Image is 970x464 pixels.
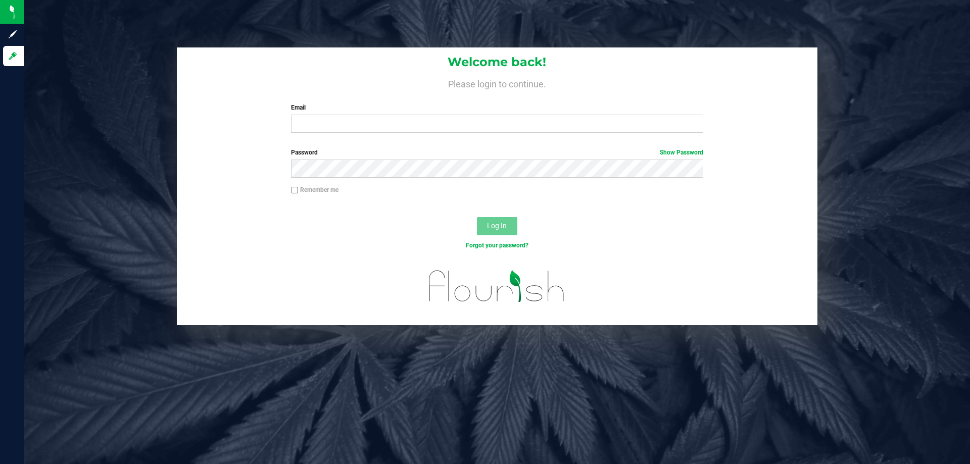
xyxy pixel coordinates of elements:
[177,77,817,89] h4: Please login to continue.
[291,103,703,112] label: Email
[487,222,507,230] span: Log In
[291,185,338,194] label: Remember me
[466,242,528,249] a: Forgot your password?
[477,217,517,235] button: Log In
[417,261,577,312] img: flourish_logo.svg
[660,149,703,156] a: Show Password
[177,56,817,69] h1: Welcome back!
[291,149,318,156] span: Password
[8,29,18,39] inline-svg: Sign up
[8,51,18,61] inline-svg: Log in
[291,187,298,194] input: Remember me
